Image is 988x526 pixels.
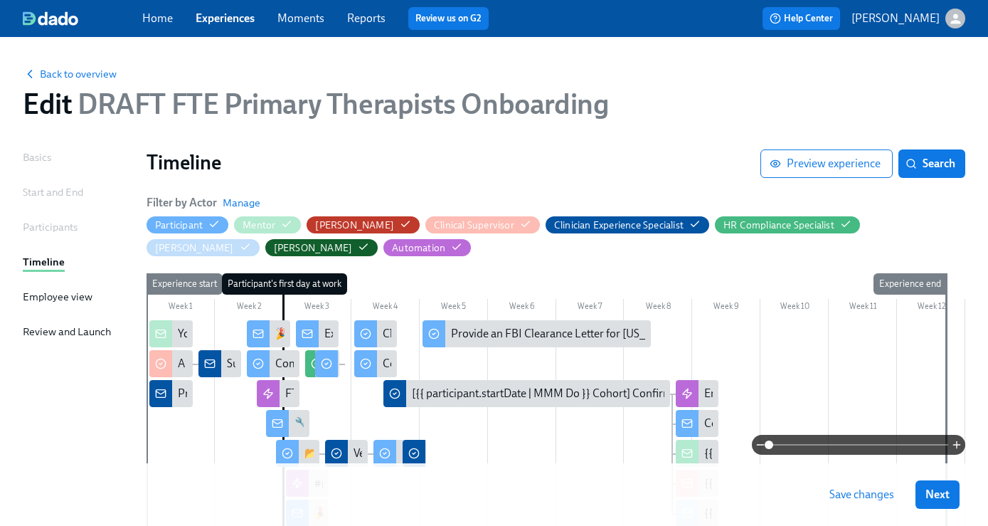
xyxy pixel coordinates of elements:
button: Preview experience [760,149,893,178]
div: A New Hire is Cleared to Start [178,356,320,372]
div: Provide an FBI Clearance Letter for [US_STATE] [423,320,651,347]
div: Hide Clarissa [315,219,394,232]
a: Experiences [196,11,255,25]
button: Search [898,149,965,178]
span: Search [908,157,955,171]
div: 🔧 Set Up Core Applications [266,410,309,437]
a: Review us on G2 [415,11,482,26]
span: Help Center [770,11,833,26]
div: Week 6 [488,299,556,317]
div: Start and End [23,184,83,200]
div: Week 1 [147,299,215,317]
div: Congratulations on Completing Onboarding! [704,416,923,431]
button: Next [915,480,960,509]
button: Review us on G2 [408,7,489,30]
div: Excited to Connect – Your Mentor at Charlie Health! [324,326,571,342]
div: Participants [23,219,78,235]
div: Your new mentee is about to start onboarding! [178,326,403,342]
div: Experience start [147,273,223,295]
a: Home [142,11,173,25]
div: FTE calendar invitations for week 1 [257,380,300,407]
span: Save changes [829,488,894,502]
div: Week 2 [215,299,283,317]
div: Provide an FBI Clearance Letter for [US_STATE] [451,326,679,342]
div: Hide Mentor [243,219,275,232]
button: [PERSON_NAME] [265,239,378,256]
div: Week 4 [351,299,420,317]
div: Week 7 [556,299,625,317]
div: Hide Paige Eber [274,241,353,255]
div: Primary Therapists cleared to start [149,380,193,407]
div: Clinical Onboarding: Week 2 [383,326,520,342]
h6: Filter by Actor [147,195,217,211]
div: Hide Automation [392,241,445,255]
button: Participant [147,216,228,233]
div: Employee view [23,289,92,305]
div: Week 3 [283,299,351,317]
div: Hide Participant [155,219,203,232]
a: Reports [347,11,386,25]
h1: Timeline [147,149,760,175]
div: A New Hire is Cleared to Start [149,350,193,377]
a: dado [23,11,142,26]
div: Hide Clinician Experience Specialist [554,219,684,232]
div: 🔧 Set Up Core Applications [294,416,430,431]
a: Moments [277,11,324,25]
div: Week 12 [897,299,965,317]
button: Save changes [819,480,904,509]
div: Enroll in Milestone Email Experience [676,380,719,407]
div: Excited to Connect – Your Mentor at Charlie Health! [296,320,339,347]
div: Participant's first day at work [222,273,347,295]
button: HR Compliance Specialist [715,216,860,233]
button: Clinical Supervisor [425,216,540,233]
div: Enroll in Milestone Email Experience [704,386,881,401]
div: Complete our Welcome Survey [275,356,424,372]
div: Complete our Welcome Survey [247,350,299,377]
div: Week 8 [624,299,692,317]
div: FTE calendar invitations for week 1 [285,386,452,401]
img: dado [23,11,78,26]
button: Automation [383,239,471,256]
div: Week 9 [692,299,760,317]
div: Experience end [873,273,947,295]
button: Mentor [234,216,301,233]
div: Clinical Supervisor [434,219,514,232]
div: Supervisor confirmed! [198,350,242,377]
div: Compliance Onboarding: Week 2 [383,356,543,372]
div: Week 5 [420,299,488,317]
div: Basics [23,149,51,165]
span: DRAFT FTE Primary Therapists Onboarding [72,87,608,121]
div: Timeline [23,254,65,270]
div: Clinical Onboarding: Week 2 [354,320,398,347]
div: Supervisor confirmed! [227,356,335,372]
span: Next [925,488,950,502]
div: [{{ participant.startDate | MMM Do }} Cohort] Confirm Onboarding Completed [412,386,791,401]
div: [{{ participant.startDate | MMM Do }} Cohort] Confirm Onboarding Completed [383,380,670,407]
div: Review and Launch [23,324,111,340]
div: 🎉 Welcome to Charlie Health! [247,320,290,347]
span: Preview experience [772,157,881,171]
div: 🎉 Welcome to Charlie Health! [275,326,425,342]
button: Clinician Experience Specialist [546,216,709,233]
div: Week 10 [760,299,829,317]
div: Primary Therapists cleared to start [178,386,344,401]
div: Hide Meg Dawson [155,241,234,255]
button: [PERSON_NAME] [307,216,420,233]
div: Your new mentee is about to start onboarding! [149,320,193,347]
button: Back to overview [23,67,117,81]
div: Congratulations on Completing Onboarding! [676,410,719,437]
p: [PERSON_NAME] [851,11,940,26]
div: Hide HR Compliance Specialist [723,219,834,232]
h1: Edit [23,87,608,121]
button: [PERSON_NAME] [851,9,965,28]
div: Week 11 [829,299,897,317]
button: [PERSON_NAME] [147,239,260,256]
div: Compliance Onboarding: Week 2 [354,350,398,377]
button: Manage [223,196,260,210]
button: Help Center [763,7,840,30]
